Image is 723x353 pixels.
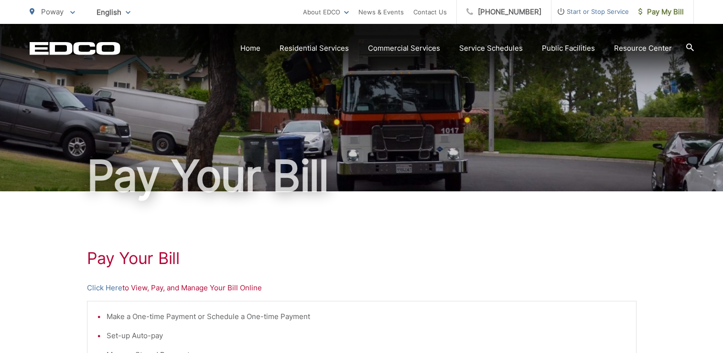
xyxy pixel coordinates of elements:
h1: Pay Your Bill [87,249,637,268]
li: Make a One-time Payment or Schedule a One-time Payment [107,311,626,322]
a: News & Events [358,6,404,18]
a: EDCD logo. Return to the homepage. [30,42,120,55]
span: English [89,4,138,21]
p: to View, Pay, and Manage Your Bill Online [87,282,637,294]
h1: Pay Your Bill [30,152,694,200]
span: Poway [41,7,64,16]
span: Pay My Bill [638,6,684,18]
a: Contact Us [413,6,447,18]
a: Commercial Services [368,43,440,54]
a: Public Facilities [542,43,595,54]
a: Resource Center [614,43,672,54]
a: Residential Services [280,43,349,54]
a: About EDCO [303,6,349,18]
a: Home [240,43,260,54]
a: Click Here [87,282,122,294]
li: Set-up Auto-pay [107,330,626,342]
a: Service Schedules [459,43,523,54]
